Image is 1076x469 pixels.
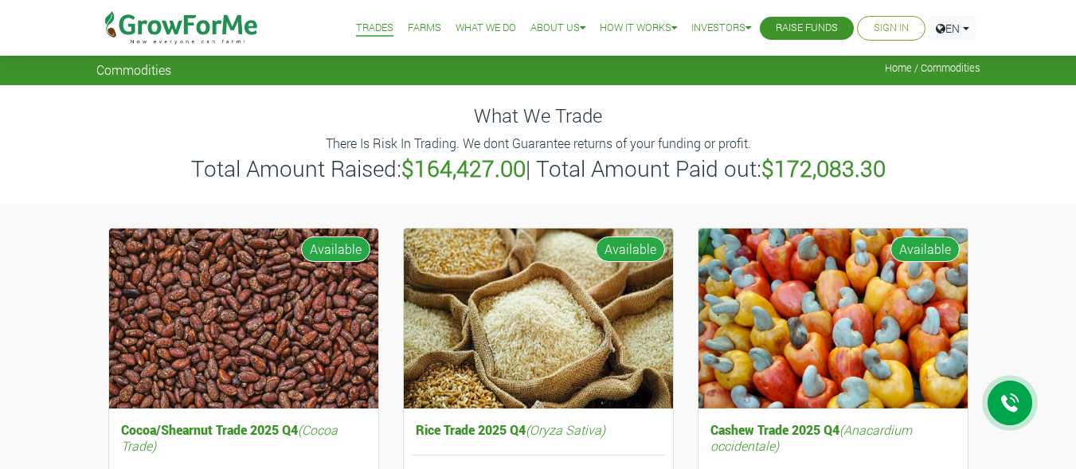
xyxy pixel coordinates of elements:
h3: Total Amount Raised: | Total Amount Paid out: [99,155,978,182]
span: Available [301,236,370,262]
h5: Cocoa/Shearnut Trade 2025 Q4 [117,418,370,456]
a: EN [929,16,976,41]
a: What We Do [456,20,516,37]
span: Commodities [96,62,171,77]
a: Farms [408,20,441,37]
h4: What We Trade [96,104,980,127]
a: Raise Funds [776,20,838,37]
a: Trades [356,20,393,37]
i: (Anacardium occidentale) [710,421,912,453]
span: Available [890,236,960,262]
b: $172,083.30 [761,154,886,183]
a: Investors [691,20,751,37]
p: There Is Risk In Trading. We dont Guarantee returns of your funding or profit. [99,134,978,153]
a: Sign In [874,20,909,37]
span: Available [596,236,665,262]
i: (Cocoa Trade) [121,421,338,453]
h5: Cashew Trade 2025 Q4 [706,418,960,456]
b: $164,427.00 [401,154,526,183]
img: growforme image [404,229,673,409]
a: How it Works [600,20,677,37]
span: Home / Commodities [885,62,980,74]
img: growforme image [698,229,968,409]
h5: Rice Trade 2025 Q4 [412,418,665,441]
a: About Us [530,20,585,37]
img: growforme image [109,229,378,409]
i: (Oryza Sativa) [526,421,605,438]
